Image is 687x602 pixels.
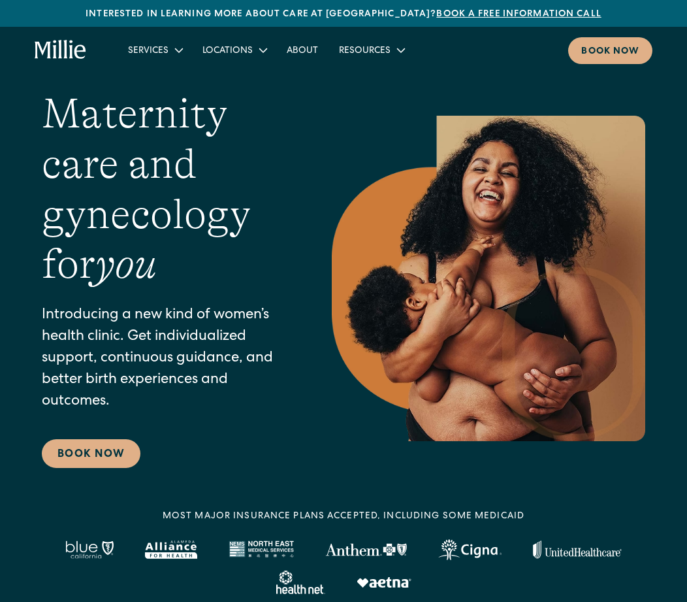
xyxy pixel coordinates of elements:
h1: Maternity care and gynecology for [42,89,280,290]
em: you [95,241,157,288]
div: Locations [202,44,253,58]
a: home [35,40,87,60]
p: Introducing a new kind of women’s health clinic. Get individualized support, continuous guidance,... [42,305,280,413]
img: North East Medical Services logo [229,541,294,559]
img: Cigna logo [438,539,502,560]
img: United Healthcare logo [533,541,622,559]
div: Services [128,44,168,58]
div: Locations [192,39,276,61]
div: Book now [581,45,639,59]
a: Book Now [42,439,140,468]
img: Blue California logo [65,541,114,559]
img: Anthem Logo [325,543,407,556]
a: Book now [568,37,652,64]
img: Smiling mother with her baby in arms, celebrating body positivity and the nurturing bond of postp... [332,116,645,442]
div: Services [118,39,192,61]
a: Book a free information call [436,10,601,19]
div: Resources [328,39,414,61]
div: MOST MAJOR INSURANCE PLANS ACCEPTED, INCLUDING some MEDICAID [163,510,524,524]
img: Aetna logo [357,577,411,588]
a: About [276,39,328,61]
div: Resources [339,44,391,58]
img: Healthnet logo [276,571,325,594]
img: Alameda Alliance logo [145,541,197,559]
